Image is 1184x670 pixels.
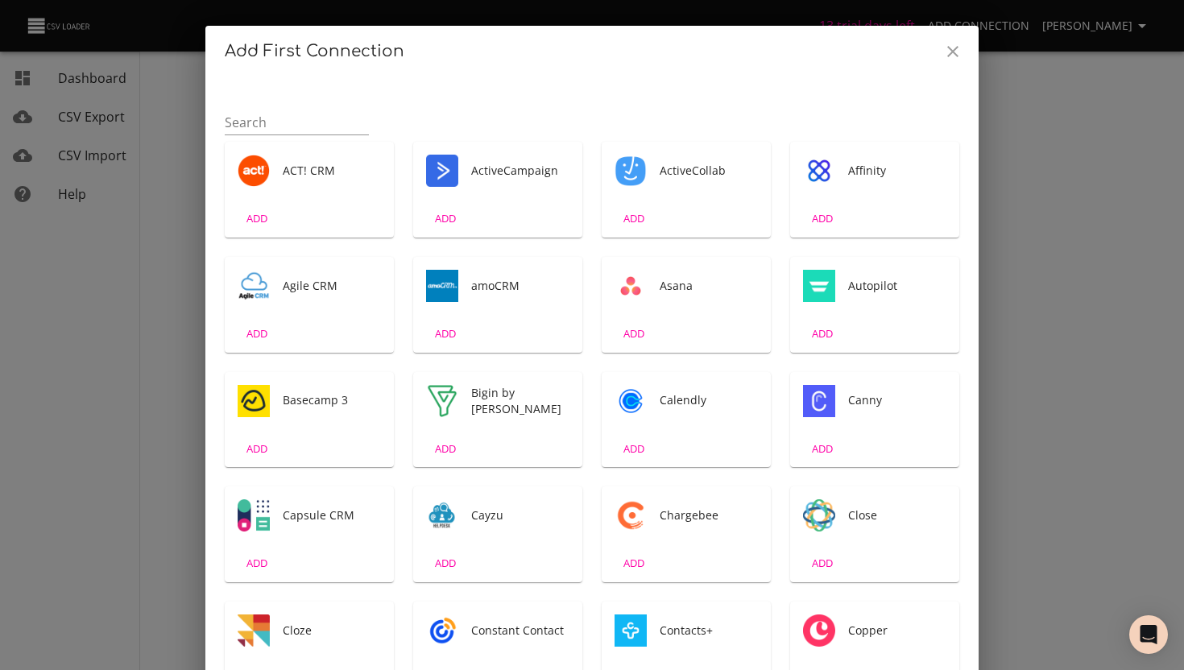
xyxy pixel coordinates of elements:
div: Tool [238,499,270,531]
div: Tool [803,270,835,302]
div: Tool [426,385,458,417]
div: Tool [803,385,835,417]
div: Tool [615,270,647,302]
img: Contacts+ [615,614,647,647]
span: Canny [848,392,946,408]
img: Basecamp 3 [238,385,270,417]
img: Copper [803,614,835,647]
img: Autopilot [803,270,835,302]
button: ADD [608,436,660,461]
img: Canny [803,385,835,417]
img: Capsule CRM [238,499,270,531]
span: ADD [612,325,656,343]
button: ADD [797,321,848,346]
img: Cayzu [426,499,458,531]
button: ADD [231,551,283,576]
span: Cloze [283,622,381,639]
span: ADD [235,440,279,458]
div: Tool [615,385,647,417]
div: Tool [238,385,270,417]
img: Chargebee [615,499,647,531]
span: Asana [660,278,758,294]
div: Tool [615,614,647,647]
span: ADD [235,325,279,343]
span: ActiveCollab [660,163,758,179]
h2: Add First Connection [225,39,959,64]
div: Tool [615,155,647,187]
span: Calendly [660,392,758,408]
span: Autopilot [848,278,946,294]
button: ADD [231,436,283,461]
span: amoCRM [471,278,569,294]
img: Calendly [615,385,647,417]
span: ADD [424,325,467,343]
span: Close [848,507,946,523]
button: ADD [420,436,471,461]
img: Agile CRM [238,270,270,302]
img: ActiveCampaign [426,155,458,187]
span: ACT! CRM [283,163,381,179]
div: Tool [426,270,458,302]
span: Bigin by [PERSON_NAME] [471,385,569,417]
img: ActiveCollab [615,155,647,187]
button: ADD [420,206,471,231]
span: Constant Contact [471,622,569,639]
div: Tool [803,499,835,531]
span: ADD [612,554,656,573]
div: Tool [426,499,458,531]
div: Tool [615,499,647,531]
img: Asana [615,270,647,302]
img: amoCRM [426,270,458,302]
span: Basecamp 3 [283,392,381,408]
span: ActiveCampaign [471,163,569,179]
button: ADD [608,321,660,346]
span: ADD [801,209,844,228]
span: ADD [612,209,656,228]
span: Contacts+ [660,622,758,639]
button: ADD [231,206,283,231]
button: ADD [797,436,848,461]
button: ADD [231,321,283,346]
span: ADD [235,554,279,573]
span: ADD [235,209,279,228]
span: Copper [848,622,946,639]
span: Agile CRM [283,278,381,294]
button: ADD [797,206,848,231]
div: Tool [426,155,458,187]
img: Constant Contact [426,614,458,647]
div: Open Intercom Messenger [1129,615,1168,654]
button: ADD [608,551,660,576]
img: Bigin by Zoho CRM [426,385,458,417]
button: ADD [608,206,660,231]
span: ADD [424,554,467,573]
div: Tool [238,270,270,302]
div: Tool [426,614,458,647]
span: ADD [801,554,844,573]
img: Close [803,499,835,531]
span: ADD [424,209,467,228]
img: Cloze [238,614,270,647]
button: Close [934,32,972,71]
img: ACT! CRM [238,155,270,187]
div: Tool [803,614,835,647]
img: Affinity [803,155,835,187]
div: Tool [803,155,835,187]
button: ADD [420,551,471,576]
span: Capsule CRM [283,507,381,523]
span: ADD [612,440,656,458]
div: Tool [238,614,270,647]
span: Cayzu [471,507,569,523]
span: Affinity [848,163,946,179]
button: ADD [420,321,471,346]
span: Chargebee [660,507,758,523]
span: ADD [801,440,844,458]
button: ADD [797,551,848,576]
span: ADD [801,325,844,343]
div: Tool [238,155,270,187]
span: ADD [424,440,467,458]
